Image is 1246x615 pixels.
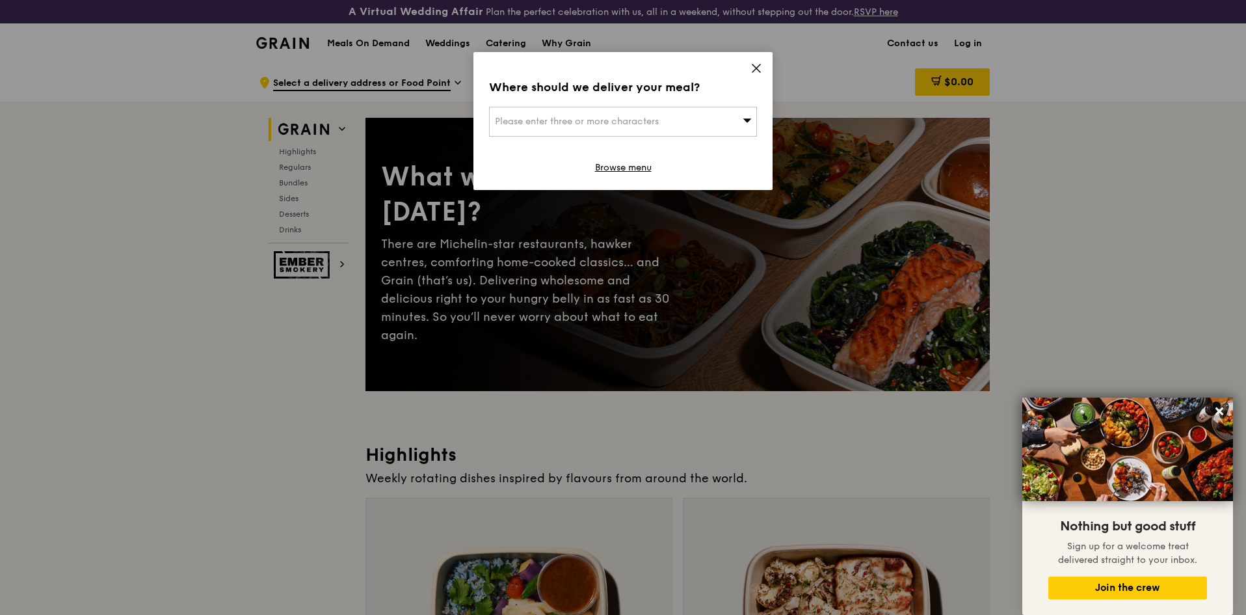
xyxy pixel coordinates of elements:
span: Nothing but good stuff [1060,519,1195,534]
button: Join the crew [1048,577,1207,599]
a: Browse menu [595,161,652,174]
span: Sign up for a welcome treat delivered straight to your inbox. [1058,541,1197,566]
button: Close [1209,401,1230,422]
span: Please enter three or more characters [495,116,659,127]
div: Where should we deliver your meal? [489,78,757,96]
img: DSC07876-Edit02-Large.jpeg [1022,398,1233,501]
